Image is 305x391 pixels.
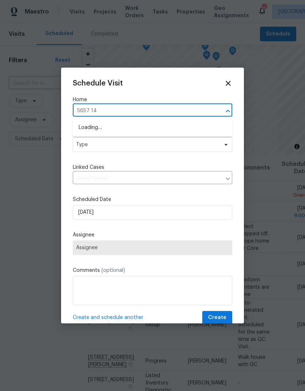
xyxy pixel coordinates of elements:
[73,119,232,137] div: Loading…
[202,311,232,324] button: Create
[76,245,229,251] span: Assignee
[223,106,233,116] button: Close
[224,79,232,87] span: Close
[73,96,232,103] label: Home
[208,313,226,322] span: Create
[73,231,232,239] label: Assignee
[73,196,232,203] label: Scheduled Date
[73,314,143,321] span: Create and schedule another
[101,268,125,273] span: (optional)
[73,173,221,184] input: Select cases
[73,105,212,117] input: Enter in an address
[73,205,232,220] input: M/D/YYYY
[73,80,123,87] span: Schedule Visit
[76,141,218,148] span: Type
[73,164,104,171] span: Linked Cases
[73,267,232,274] label: Comments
